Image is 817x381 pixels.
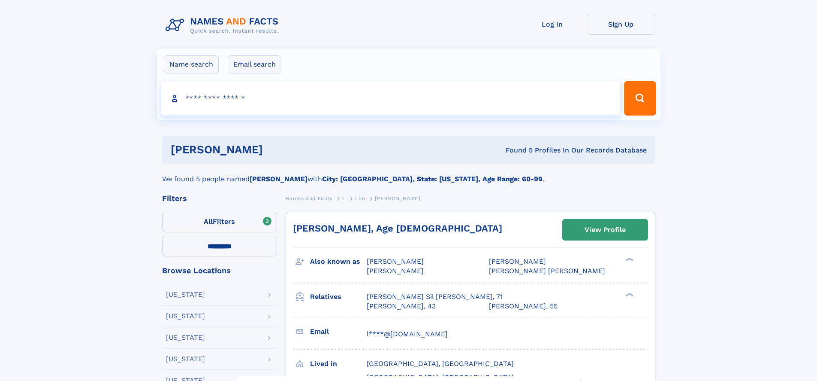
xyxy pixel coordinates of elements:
a: Names and Facts [286,193,333,204]
h3: Also known as [310,254,367,269]
span: [GEOGRAPHIC_DATA], [GEOGRAPHIC_DATA] [367,360,514,368]
img: Logo Names and Facts [162,14,286,37]
div: [US_STATE] [166,313,205,320]
div: Browse Locations [162,267,277,274]
label: Name search [164,55,219,73]
a: [PERSON_NAME], Age [DEMOGRAPHIC_DATA] [293,223,502,234]
button: Search Button [624,81,656,116]
span: [PERSON_NAME] [375,195,421,201]
span: [PERSON_NAME] [367,267,424,275]
div: View Profile [585,220,626,240]
a: Log In [518,14,587,35]
a: L [342,193,346,204]
a: [PERSON_NAME], 43 [367,302,436,311]
div: ❯ [624,257,634,262]
a: Sign Up [587,14,655,35]
h1: [PERSON_NAME] [171,144,384,155]
div: Found 5 Profiles In Our Records Database [384,146,647,155]
a: Lim [355,193,365,204]
a: View Profile [563,219,648,240]
span: [PERSON_NAME] [367,257,424,265]
span: [PERSON_NAME] [PERSON_NAME] [489,267,605,275]
a: [PERSON_NAME] Sil [PERSON_NAME], 71 [367,292,503,302]
span: All [204,217,213,226]
div: [US_STATE] [166,356,205,363]
label: Filters [162,212,277,232]
div: We found 5 people named with . [162,164,655,184]
h3: Lived in [310,357,367,371]
div: Filters [162,195,277,202]
b: [PERSON_NAME] [250,175,308,183]
h3: Relatives [310,290,367,304]
div: [US_STATE] [166,291,205,298]
h3: Email [310,324,367,339]
a: [PERSON_NAME], 55 [489,302,558,311]
div: [US_STATE] [166,334,205,341]
span: L [342,195,346,201]
b: City: [GEOGRAPHIC_DATA], State: [US_STATE], Age Range: 60-99 [322,175,543,183]
label: Email search [228,55,281,73]
span: Lim [355,195,365,201]
span: [PERSON_NAME] [489,257,546,265]
input: search input [161,81,621,116]
div: ❯ [624,292,634,297]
